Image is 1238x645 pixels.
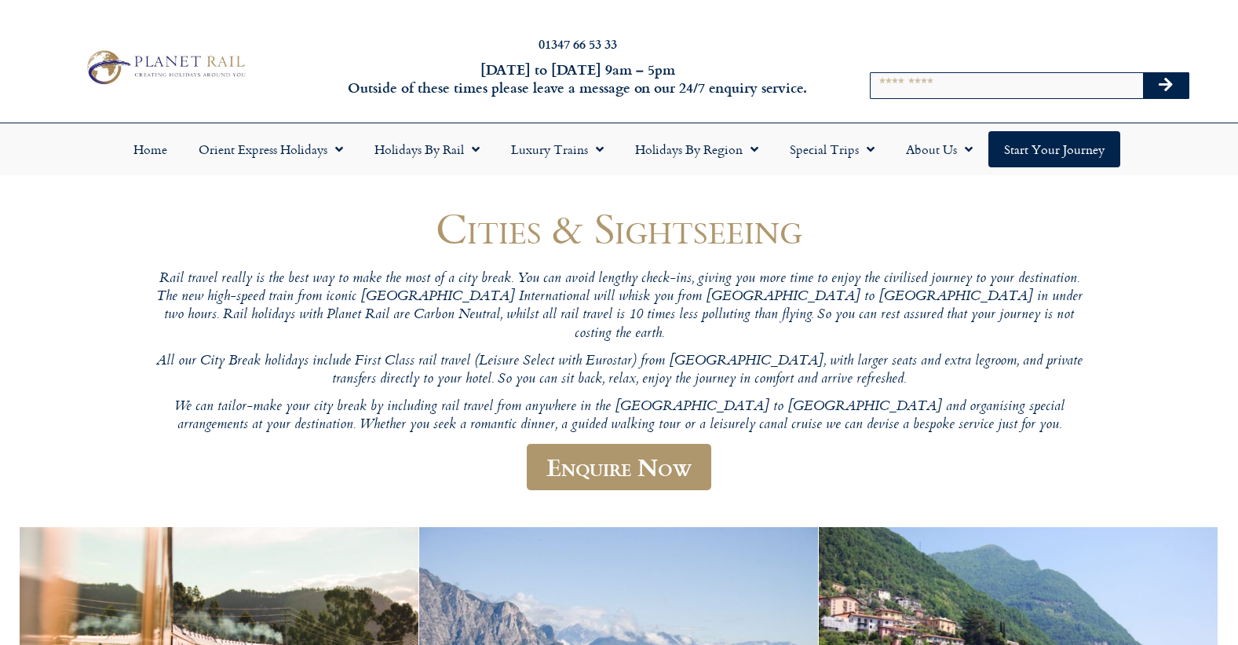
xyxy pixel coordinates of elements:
button: Search [1143,73,1189,98]
a: Orient Express Holidays [183,131,359,167]
a: Holidays by Region [619,131,774,167]
a: Home [118,131,183,167]
a: 01347 66 53 33 [539,35,617,53]
img: Planet Rail Train Holidays Logo [80,46,250,88]
a: Start your Journey [988,131,1120,167]
a: Holidays by Rail [359,131,495,167]
a: About Us [890,131,988,167]
p: Rail travel really is the best way to make the most of a city break. You can avoid lengthy check-... [148,270,1090,343]
h6: [DATE] to [DATE] 9am – 5pm Outside of these times please leave a message on our 24/7 enquiry serv... [334,60,822,97]
a: Special Trips [774,131,890,167]
a: Enquire Now [527,444,711,490]
p: We can tailor-make your city break by including rail travel from anywhere in the [GEOGRAPHIC_DATA... [148,398,1090,435]
h1: Cities & Sightseeing [148,205,1090,251]
a: Luxury Trains [495,131,619,167]
p: All our City Break holidays include First Class rail travel (Leisure Select with Eurostar) from [... [148,353,1090,390]
nav: Menu [8,131,1230,167]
